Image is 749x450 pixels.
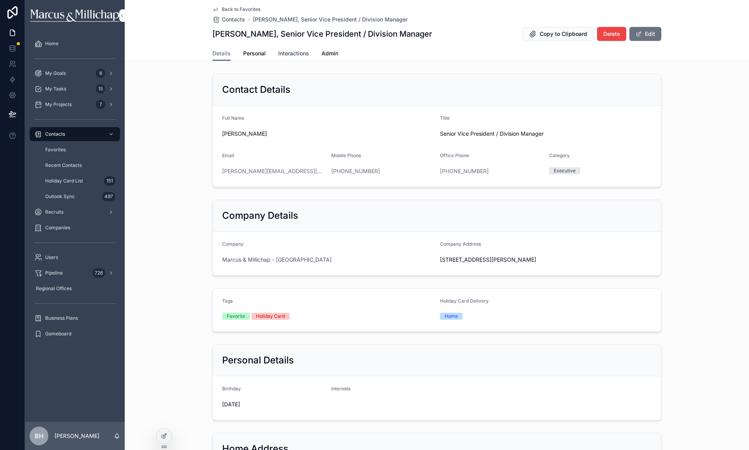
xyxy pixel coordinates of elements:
span: Gameboard [45,331,71,337]
span: Holiday Card List [45,178,83,184]
span: Regional Offices [36,285,72,292]
span: Office Phone [440,152,469,158]
a: Home [30,37,120,51]
a: [PERSON_NAME][EMAIL_ADDRESS][DOMAIN_NAME] [222,167,325,175]
a: My Goals6 [30,66,120,80]
span: Business Plans [45,315,78,321]
h2: Contact Details [222,83,290,96]
span: Pipeline [45,270,63,276]
a: Contacts [30,127,120,141]
div: 726 [92,268,105,278]
span: Category [549,152,570,158]
img: App logo [30,9,119,22]
span: Email [222,152,234,158]
a: Business Plans [30,311,120,325]
span: My Projects [45,101,72,108]
span: Favorites [45,147,66,153]
span: Mobile Phone [331,152,361,158]
a: Recent Contacts [39,158,120,172]
div: 6 [96,69,105,78]
div: scrollable content [25,31,125,351]
span: Back to Favorites [222,6,260,12]
span: Title [440,115,450,121]
span: Details [212,50,231,57]
a: Back to Favorites [212,6,260,12]
a: Holiday Card List151 [39,174,120,188]
span: Interests [331,386,350,392]
span: [STREET_ADDRESS][PERSON_NAME] [440,256,652,264]
a: Gameboard [30,327,120,341]
span: Users [45,254,58,260]
span: Home [45,41,58,47]
span: [DATE] [222,400,325,408]
a: Companies [30,221,120,235]
span: Tags [222,298,233,304]
span: Delete [603,30,620,38]
a: [PHONE_NUMBER] [331,167,380,175]
span: Recent Contacts [45,162,82,168]
a: [PHONE_NUMBER] [440,167,489,175]
span: Recruits [45,209,64,215]
a: Interactions [278,46,309,62]
a: Outlook Sync497 [39,190,120,204]
a: Pipeline726 [30,266,120,280]
a: Recruits [30,205,120,219]
span: [PERSON_NAME] [222,130,434,138]
a: [PERSON_NAME], Senior Vice President / Division Manager [253,16,408,23]
h1: [PERSON_NAME], Senior Vice President / Division Manager [212,28,432,39]
div: Holiday Card [256,313,285,320]
button: Edit [629,27,661,41]
div: Favorite [227,313,245,320]
a: Contacts [212,16,245,23]
div: Home [445,313,458,320]
a: My Tasks15 [30,82,120,96]
span: Company [222,241,244,247]
a: My Projects7 [30,97,120,112]
a: Marcus & Millichap - [GEOGRAPHIC_DATA] [222,256,332,264]
div: 497 [102,192,115,201]
button: Copy to Clipboard [522,27,594,41]
span: Full Name [222,115,244,121]
span: Admin [322,50,338,57]
span: Interactions [278,50,309,57]
h2: Personal Details [222,354,294,367]
span: Contacts [222,16,245,23]
span: Copy to Clipboard [540,30,587,38]
div: 15 [96,84,105,94]
div: 151 [104,176,115,186]
a: Details [212,46,231,61]
a: Favorites [39,143,120,157]
a: Regional Offices [30,282,120,296]
span: Company Address [440,241,481,247]
button: Delete [597,27,626,41]
div: Executive [554,167,576,174]
span: Birthday [222,386,241,392]
a: Users [30,250,120,264]
a: Admin [322,46,338,62]
span: Holiday Card Delivery [440,298,489,304]
div: 7 [96,100,105,109]
p: [PERSON_NAME] [55,432,99,440]
h2: Company Details [222,209,298,222]
a: Personal [243,46,266,62]
span: Senior Vice President / Division Manager [440,130,652,138]
span: Companies [45,225,70,231]
span: Outlook Sync [45,193,75,200]
span: Personal [243,50,266,57]
span: My Goals [45,70,66,76]
span: Contacts [45,131,65,137]
span: BH [35,431,44,441]
span: My Tasks [45,86,66,92]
